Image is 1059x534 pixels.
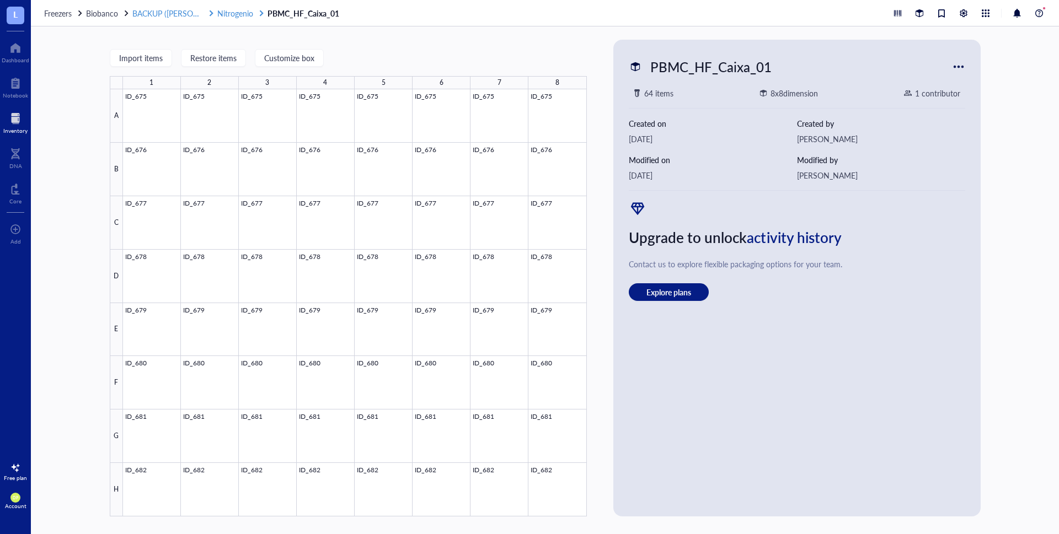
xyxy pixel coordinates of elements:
span: BACKUP ([PERSON_NAME] 1 e 2 - [PERSON_NAME] e [PERSON_NAME]) [132,8,386,19]
div: B [110,143,123,196]
button: Restore items [181,49,246,67]
div: 4 [323,75,327,90]
a: Inventory [3,110,28,134]
div: 7 [498,75,501,90]
div: Free plan [4,474,27,481]
button: Explore plans [629,283,709,301]
div: DNA [9,163,22,169]
a: Core [9,180,22,204]
a: Dashboard [2,39,29,63]
div: 2 [207,75,211,90]
a: Explore plans [629,283,965,301]
div: [DATE] [629,169,797,181]
span: Freezers [44,8,72,19]
div: A [110,89,123,143]
div: C [110,196,123,250]
div: 1 contributor [915,87,960,99]
div: Inventory [3,127,28,134]
span: Customize box [264,53,314,62]
div: D [110,250,123,303]
div: Notebook [3,92,28,99]
div: H [110,463,123,516]
div: Created by [797,117,965,130]
div: 5 [382,75,386,90]
div: Modified by [797,154,965,166]
a: BACKUP ([PERSON_NAME] 1 e 2 - [PERSON_NAME] e [PERSON_NAME])Nitrogenio [132,8,265,18]
div: [PERSON_NAME] [797,169,965,181]
a: Biobanco [86,8,130,18]
span: Explore plans [646,287,691,297]
a: Freezers [44,8,84,18]
span: DP [13,495,18,500]
span: Import items [119,53,163,62]
span: activity history [747,227,842,247]
span: Nitrogenio [217,8,253,19]
div: 3 [265,75,269,90]
span: Restore items [190,53,237,62]
div: Add [10,238,21,245]
div: Core [9,198,22,204]
span: Biobanco [86,8,118,19]
a: PBMC_HF_Caixa_01 [268,8,341,18]
div: Upgrade to unlock [629,226,965,249]
div: [PERSON_NAME] [797,133,965,145]
a: DNA [9,145,22,169]
button: Import items [110,49,172,67]
div: Account [5,503,26,509]
div: Created on [629,117,797,130]
div: 8 x 8 dimension [771,87,818,99]
div: PBMC_HF_Caixa_01 [645,55,777,78]
div: [DATE] [629,133,797,145]
div: Dashboard [2,57,29,63]
div: 1 [149,75,153,90]
div: F [110,356,123,409]
div: Modified on [629,154,797,166]
div: Contact us to explore flexible packaging options for your team. [629,258,965,270]
div: 8 [555,75,559,90]
div: 64 items [644,87,673,99]
a: Notebook [3,74,28,99]
div: 6 [440,75,443,90]
button: Customize box [255,49,324,67]
div: G [110,409,123,463]
div: E [110,303,123,357]
span: L [13,7,18,21]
